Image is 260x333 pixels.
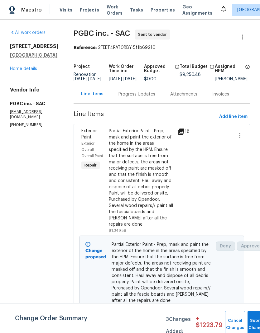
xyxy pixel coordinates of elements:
[74,64,90,69] h5: Project
[217,111,250,123] button: Add line item
[10,87,59,93] h4: Vendor Info
[209,64,214,73] span: The total cost of line items that have been proposed by Opendoor. This sum includes line items th...
[74,45,97,50] b: Reference:
[228,317,242,331] span: Cancel Changes
[130,8,143,12] span: Tasks
[10,101,59,107] h5: PGBC inc. - SAC
[138,31,169,38] span: Sent to vendor
[60,7,72,13] span: Visits
[74,77,101,81] span: -
[180,64,208,69] h5: Total Budget
[74,73,101,81] span: Renovation
[180,73,201,77] span: $9,250.48
[182,4,212,16] span: Geo Assignments
[112,242,212,304] span: Partial Exterior Paint - Prep, mask and paint the exterior of the home in the areas specified by ...
[21,7,42,13] span: Maestro
[219,113,248,121] span: Add line item
[216,242,235,251] button: Deny
[212,91,229,97] div: Invoices
[151,7,175,13] span: Properties
[81,142,103,158] span: Exterior Overall - Overall Paint
[118,91,155,97] div: Progress Updates
[85,249,106,259] b: Change proposed
[74,45,250,51] div: 2FEET4PAT0RBY-5f1b69210
[74,111,217,123] span: Line Items
[74,30,130,37] span: PGBC inc. - SAC
[144,64,172,73] h5: Approved Budget
[109,229,126,232] span: $1,349.58
[88,77,101,81] span: [DATE]
[109,77,122,81] span: [DATE]
[175,64,180,77] span: The total cost of line items that have been approved by both Opendoor and the Trade Partner. This...
[10,67,37,71] a: Home details
[81,129,97,139] span: Exterior Paint
[144,77,156,81] span: $0.00
[80,7,99,13] span: Projects
[82,162,99,168] span: Repair
[10,30,46,35] a: All work orders
[215,77,250,81] div: [PERSON_NAME]
[177,128,187,135] div: 18
[109,64,144,73] h5: Work Order Timeline
[170,91,197,97] div: Attachments
[81,91,104,97] div: Line Items
[215,64,243,73] h5: Assigned HPM
[245,64,250,77] span: The hpm assigned to this work order.
[107,4,123,16] span: Work Orders
[74,77,87,81] span: [DATE]
[109,128,174,227] div: Partial Exterior Paint - Prep, mask and paint the exterior of the home in the areas specified by ...
[109,77,137,81] span: -
[123,77,137,81] span: [DATE]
